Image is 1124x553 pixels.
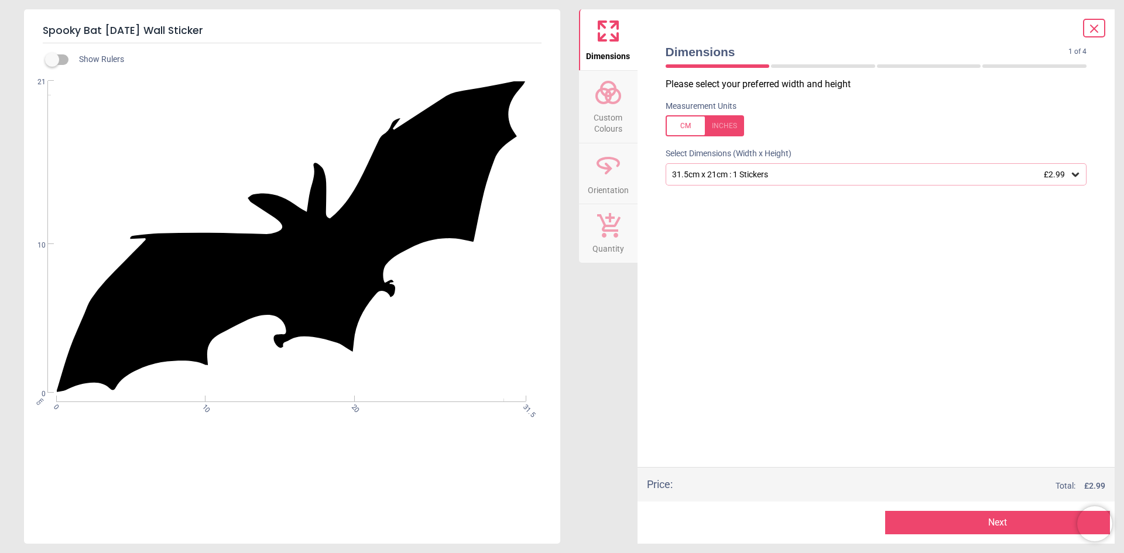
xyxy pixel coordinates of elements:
[51,403,59,410] span: 0
[1068,47,1087,57] span: 1 of 4
[656,148,791,160] label: Select Dimensions (Width x Height)
[666,43,1069,60] span: Dimensions
[580,107,636,135] span: Custom Colours
[579,9,638,70] button: Dimensions
[43,19,542,43] h5: Spooky Bat [DATE] Wall Sticker
[588,179,629,197] span: Orientation
[1044,170,1065,179] span: £2.99
[23,241,46,250] span: 10
[23,389,46,399] span: 0
[1089,481,1105,490] span: 2.99
[34,396,44,406] span: cm
[592,238,624,255] span: Quantity
[579,71,638,143] button: Custom Colours
[671,170,1070,180] div: 31.5cm x 21cm : 1 Stickers
[200,403,208,410] span: 10
[579,204,638,263] button: Quantity
[579,143,638,204] button: Orientation
[349,403,357,410] span: 20
[1077,506,1112,541] iframe: Brevo live chat
[647,477,673,492] div: Price :
[666,101,736,112] label: Measurement Units
[586,45,630,63] span: Dimensions
[666,78,1096,91] p: Please select your preferred width and height
[520,403,528,410] span: 31.5
[885,511,1110,534] button: Next
[52,53,560,67] div: Show Rulers
[690,480,1106,492] div: Total:
[1084,480,1105,492] span: £
[23,77,46,87] span: 21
